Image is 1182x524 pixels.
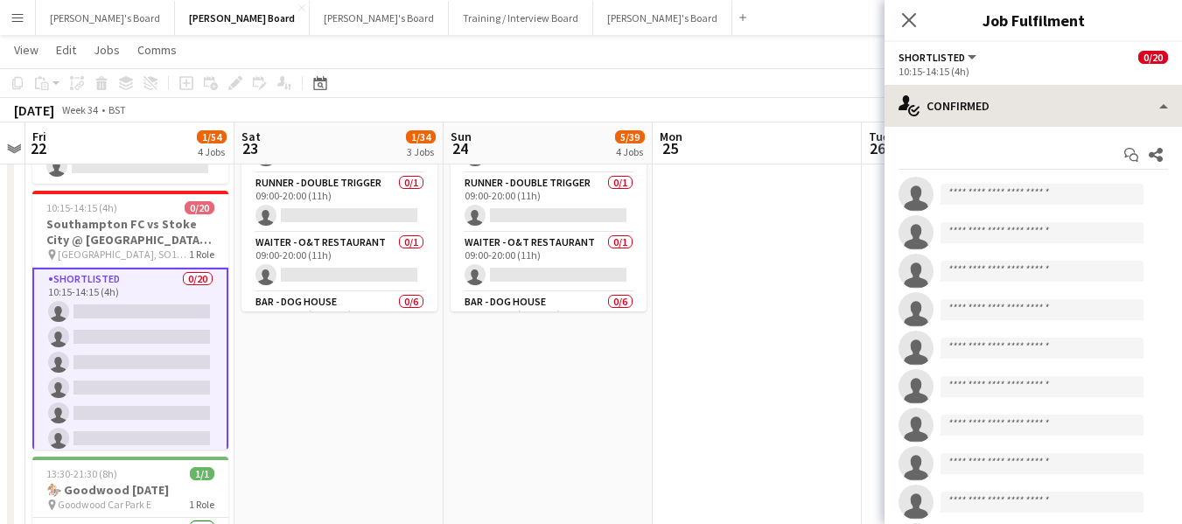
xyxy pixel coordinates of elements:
[7,38,45,61] a: View
[36,1,175,35] button: [PERSON_NAME]'s Board
[660,129,682,144] span: Mon
[189,498,214,511] span: 1 Role
[449,1,593,35] button: Training / Interview Board
[58,103,101,116] span: Week 34
[241,52,437,311] app-job-card: 09:00-21:30 (12h30m)0/28🏇🏼 Goodwood [DATE] [GEOGRAPHIC_DATA], PO18 0PS17 RolesRUNNER - [PERSON_NA...
[899,51,965,64] span: Shortlisted
[175,1,310,35] button: [PERSON_NAME] Board
[451,233,647,292] app-card-role: Waiter - O&T Restaurant0/109:00-20:00 (11h)
[406,130,436,143] span: 1/34
[14,101,54,119] div: [DATE]
[899,51,979,64] button: Shortlisted
[451,173,647,233] app-card-role: Runner - Double Trigger0/109:00-20:00 (11h)
[198,145,226,158] div: 4 Jobs
[30,138,46,158] span: 22
[451,52,647,311] app-job-card: 09:00-21:30 (12h30m)0/28🏇🏼 Goodwood [DATE] [GEOGRAPHIC_DATA], PO18 0PS17 RolesRUNNER - [PERSON_NA...
[185,201,214,214] span: 0/20
[866,138,889,158] span: 26
[32,216,228,248] h3: Southampton FC vs Stoke City @ [GEOGRAPHIC_DATA] 5FP SHORTLIST
[94,42,120,58] span: Jobs
[197,130,227,143] span: 1/54
[56,42,76,58] span: Edit
[615,130,645,143] span: 5/39
[1138,51,1168,64] span: 0/20
[32,129,46,144] span: Fri
[189,248,214,261] span: 1 Role
[241,173,437,233] app-card-role: Runner - Double Trigger0/109:00-20:00 (11h)
[451,292,647,479] app-card-role: BAR - DOG HOUSE0/609:00-21:30 (12h30m)
[87,38,127,61] a: Jobs
[58,248,189,261] span: [GEOGRAPHIC_DATA], SO14 5FP
[46,201,117,214] span: 10:15-14:15 (4h)
[241,129,261,144] span: Sat
[46,467,117,480] span: 13:30-21:30 (8h)
[310,1,449,35] button: [PERSON_NAME]'s Board
[137,42,177,58] span: Comms
[593,1,732,35] button: [PERSON_NAME]'s Board
[885,9,1182,31] h3: Job Fulfilment
[885,85,1182,127] div: Confirmed
[14,42,38,58] span: View
[130,38,184,61] a: Comms
[58,498,151,511] span: Goodwood Car Park E
[239,138,261,158] span: 23
[32,191,228,450] app-job-card: 10:15-14:15 (4h)0/20Southampton FC vs Stoke City @ [GEOGRAPHIC_DATA] 5FP SHORTLIST [GEOGRAPHIC_DA...
[241,292,437,479] app-card-role: BAR - DOG HOUSE0/609:00-21:30 (12h30m)
[451,129,472,144] span: Sun
[616,145,644,158] div: 4 Jobs
[657,138,682,158] span: 25
[49,38,83,61] a: Edit
[407,145,435,158] div: 3 Jobs
[869,129,889,144] span: Tue
[899,65,1168,78] div: 10:15-14:15 (4h)
[241,233,437,292] app-card-role: Waiter - O&T Restaurant0/109:00-20:00 (11h)
[108,103,126,116] div: BST
[32,482,228,498] h3: 🏇 Goodwood [DATE]
[190,467,214,480] span: 1/1
[448,138,472,158] span: 24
